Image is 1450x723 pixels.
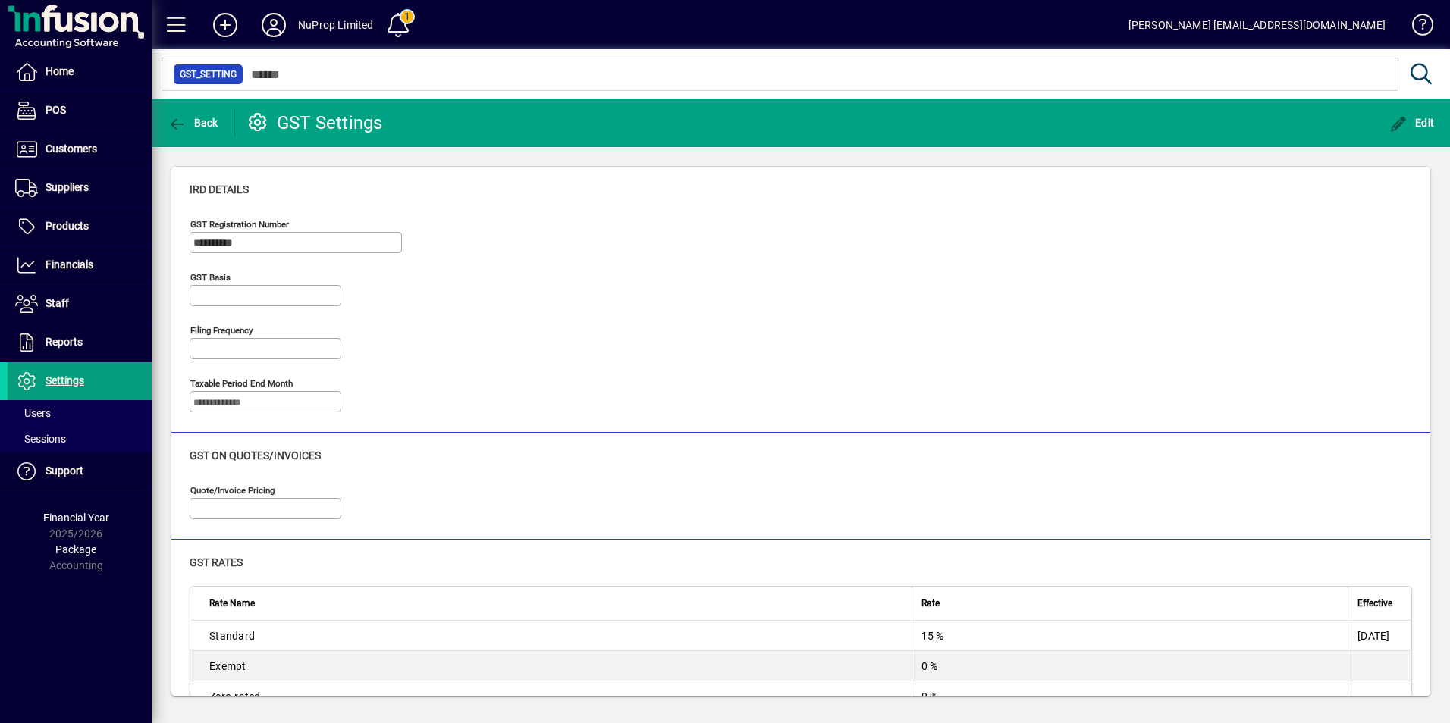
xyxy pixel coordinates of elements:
[55,543,96,556] span: Package
[190,325,253,336] mat-label: Filing frequency
[8,324,152,361] a: Reports
[152,109,235,136] app-page-header-button: Back
[46,297,69,309] span: Staff
[15,433,66,445] span: Sessions
[246,111,383,135] div: GST Settings
[8,53,152,91] a: Home
[201,11,250,39] button: Add
[46,181,89,193] span: Suppliers
[190,272,231,283] mat-label: GST Basis
[8,169,152,207] a: Suppliers
[1357,630,1390,642] span: [DATE]
[46,65,74,77] span: Home
[190,378,293,389] mat-label: Taxable period end month
[8,285,152,323] a: Staff
[190,219,289,230] mat-label: GST Registration Number
[8,246,152,284] a: Financials
[209,595,255,612] span: Rate Name
[8,92,152,130] a: POS
[8,400,152,426] a: Users
[8,130,152,168] a: Customers
[921,659,1339,674] div: 0 %
[1389,117,1435,129] span: Edit
[1128,13,1386,37] div: [PERSON_NAME] [EMAIL_ADDRESS][DOMAIN_NAME]
[1401,3,1431,52] a: Knowledge Base
[921,628,1339,643] div: 15 %
[298,13,373,37] div: NuProp Limited
[46,465,83,477] span: Support
[190,183,249,196] span: IRD details
[190,449,321,462] span: GST on quotes/invoices
[190,485,275,496] mat-label: Quote/Invoice pricing
[209,659,902,674] div: Exempt
[209,689,902,704] div: Zero-rated
[164,109,222,136] button: Back
[209,628,902,643] div: Standard
[46,104,66,116] span: POS
[1357,595,1392,612] span: Effective
[250,11,298,39] button: Profile
[180,67,237,82] span: GST_SETTING
[46,142,97,155] span: Customers
[168,117,218,129] span: Back
[1386,109,1439,136] button: Edit
[46,258,93,271] span: Financials
[8,426,152,452] a: Sessions
[8,208,152,246] a: Products
[46,336,83,348] span: Reports
[190,556,243,568] span: GST rates
[8,452,152,490] a: Support
[921,689,1339,704] div: 0 %
[46,220,89,232] span: Products
[46,374,84,387] span: Settings
[15,407,51,419] span: Users
[43,512,109,524] span: Financial Year
[921,595,940,612] span: Rate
